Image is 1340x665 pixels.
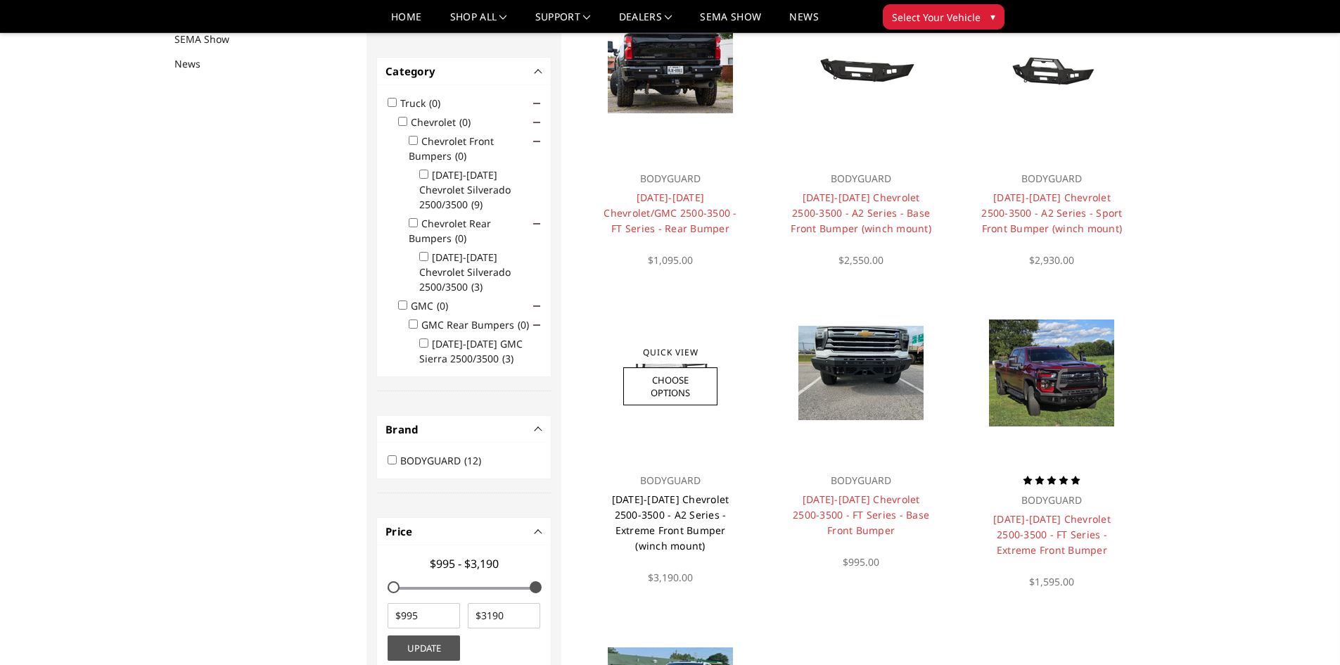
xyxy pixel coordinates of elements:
a: SEMA Show [700,12,761,32]
p: BODYGUARD [599,472,741,489]
span: $995.00 [843,555,879,569]
p: BODYGUARD [791,472,932,489]
span: (9) [471,198,483,211]
p: BODYGUARD [981,170,1123,187]
a: Home [391,12,421,32]
label: [DATE]-[DATE] Chevrolet Silverado 2500/3500 [419,168,511,211]
button: - [535,68,542,75]
input: $3190 [468,603,540,628]
label: GMC [411,299,457,312]
span: Click to show/hide children [533,303,540,310]
a: [DATE]-[DATE] Chevrolet 2500-3500 - A2 Series - Sport Front Bumper (winch mount) [981,191,1122,235]
span: (0) [455,232,466,245]
a: Dealers [619,12,672,32]
span: Click to show/hide children [533,119,540,126]
h4: Category [385,63,542,80]
label: BODYGUARD [400,454,490,467]
label: GMC Rear Bumpers [421,318,537,331]
span: (3) [471,280,483,293]
span: (0) [437,299,448,312]
span: $3,190.00 [648,571,693,584]
a: [DATE]-[DATE] Chevrolet 2500-3500 - FT Series - Extreme Front Bumper [993,512,1111,557]
span: (0) [429,96,440,110]
p: BODYGUARD [599,170,741,187]
span: $1,095.00 [648,253,693,267]
button: Update [388,635,460,661]
span: ▾ [990,9,995,24]
a: Support [535,12,591,32]
span: (12) [464,454,481,467]
span: Click to show/hide children [533,220,540,227]
label: [DATE]-[DATE] Chevrolet Silverado 2500/3500 [419,251,511,293]
h4: Price [385,524,542,540]
p: BODYGUARD [981,492,1123,509]
a: [DATE]-[DATE] Chevrolet 2500-3500 - A2 Series - Extreme Front Bumper (winch mount) [612,493,729,552]
span: Click to show/hide children [533,138,540,145]
button: Select Your Vehicle [883,4,1004,30]
a: [DATE]-[DATE] Chevrolet 2500-3500 - FT Series - Base Front Bumper [793,493,929,537]
button: - [535,426,542,433]
a: [DATE]-[DATE] Chevrolet 2500-3500 - A2 Series - Base Front Bumper (winch mount) [791,191,931,235]
span: $2,930.00 [1029,253,1074,267]
a: shop all [450,12,507,32]
span: Select Your Vehicle [892,10,981,25]
span: $2,550.00 [838,253,883,267]
a: Quick View [623,341,717,364]
a: [DATE]-[DATE] Chevrolet/GMC 2500-3500 - FT Series - Rear Bumper [604,191,736,235]
label: [DATE]-[DATE] GMC Sierra 2500/3500 [419,337,523,365]
span: (0) [459,115,471,129]
label: Chevrolet Front Bumpers [409,134,494,163]
span: (0) [518,318,529,331]
a: SEMA Show [174,32,247,46]
span: $1,595.00 [1029,575,1074,588]
span: (3) [502,352,513,365]
span: Click to show/hide children [533,322,540,329]
a: News [789,12,818,32]
span: Click to show/hide children [533,100,540,107]
label: Truck [400,96,449,110]
button: - [535,528,542,535]
label: Chevrolet [411,115,479,129]
span: (0) [455,149,466,163]
h4: Brand [385,422,542,438]
a: Choose Options [623,367,717,405]
input: $995 [388,603,460,628]
p: BODYGUARD [791,170,932,187]
a: News [174,56,218,71]
label: Chevrolet Rear Bumpers [409,217,491,245]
